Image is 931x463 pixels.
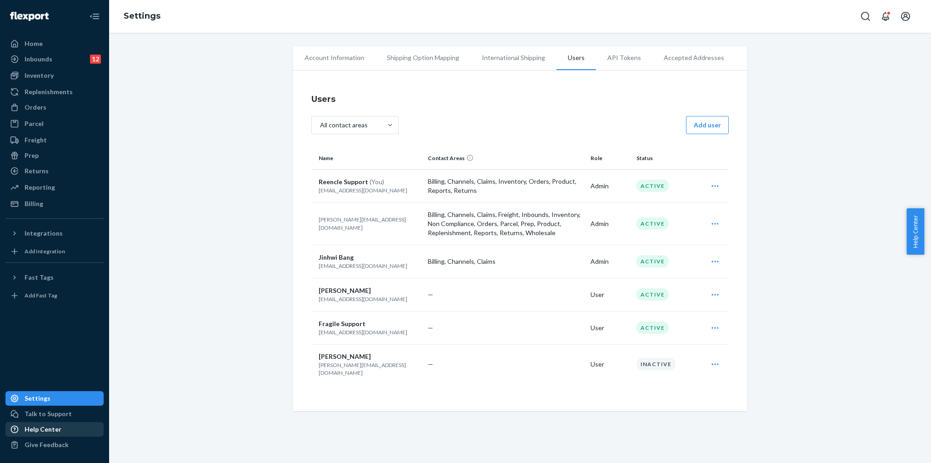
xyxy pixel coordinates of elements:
div: Inventory [25,71,54,80]
td: User [587,278,633,311]
div: Talk to Support [25,409,72,418]
div: Home [25,39,43,48]
div: Add Fast Tag [25,292,57,299]
div: Prep [25,151,39,160]
div: Open user actions [703,252,727,271]
div: Inbounds [25,55,52,64]
li: Accepted Addresses [652,46,736,69]
span: — [428,360,433,368]
div: All contact areas [320,121,368,130]
span: [PERSON_NAME] [319,352,371,360]
p: Billing, Channels, Claims, Inventory, Orders, Product, Reports, Returns [428,177,583,195]
a: Inbounds12 [5,52,104,66]
a: Orders [5,100,104,115]
li: International Shipping [471,46,556,69]
div: 12 [90,55,101,64]
a: Talk to Support [5,407,104,421]
button: Fast Tags [5,270,104,285]
li: Account Information [293,46,375,69]
ol: breadcrumbs [116,3,168,30]
div: Parcel [25,119,44,128]
button: Open Search Box [856,7,875,25]
div: Open user actions [703,286,727,304]
p: [EMAIL_ADDRESS][DOMAIN_NAME] [319,328,420,336]
span: Fragile Support [319,320,365,327]
button: Open account menu [896,7,915,25]
button: Help Center [906,208,924,255]
div: Give Feedback [25,440,69,449]
div: Open user actions [703,177,727,195]
div: Replenishments [25,87,73,96]
a: Reporting [5,180,104,195]
div: Inactive [636,358,676,370]
div: Freight [25,136,47,145]
p: [EMAIL_ADDRESS][DOMAIN_NAME] [319,295,420,303]
button: Integrations [5,226,104,241]
button: Open notifications [876,7,895,25]
td: Admin [587,202,633,245]
div: Billing [25,199,43,208]
div: Active [636,288,669,301]
img: Flexport logo [10,12,49,21]
a: Freight [5,133,104,147]
span: — [428,324,433,332]
a: Inventory [5,68,104,83]
div: Add Integration [25,247,65,255]
p: [PERSON_NAME][EMAIL_ADDRESS][DOMAIN_NAME] [319,361,420,377]
div: Active [636,217,669,230]
span: Reencle Support [319,178,368,186]
a: Add Fast Tag [5,288,104,303]
div: Fast Tags [25,273,54,282]
td: Admin [587,245,633,278]
p: [EMAIL_ADDRESS][DOMAIN_NAME] [319,262,420,270]
a: Returns [5,164,104,178]
td: User [587,311,633,344]
th: Name [311,147,424,169]
a: Add Integration [5,244,104,259]
p: Billing, Channels, Claims [428,257,583,266]
a: Billing [5,196,104,211]
div: Reporting [25,183,55,192]
span: Jinhwi Bang [319,253,354,261]
span: — [428,291,433,298]
div: Open user actions [703,215,727,233]
a: Prep [5,148,104,163]
div: Integrations [25,229,63,238]
h4: Users [311,93,729,105]
th: Status [633,147,700,169]
p: [EMAIL_ADDRESS][DOMAIN_NAME] [319,186,420,194]
a: Help Center [5,422,104,437]
div: Settings [25,394,50,403]
li: Users [556,46,596,70]
div: Active [636,180,669,192]
a: Replenishments [5,85,104,99]
div: Orders [25,103,46,112]
a: Settings [5,391,104,406]
div: Open user actions [703,355,727,373]
button: Add user [686,116,729,134]
a: Parcel [5,116,104,131]
button: Close Navigation [85,7,104,25]
p: [PERSON_NAME][EMAIL_ADDRESS][DOMAIN_NAME] [319,216,420,231]
div: Open user actions [703,319,727,337]
div: Active [636,255,669,267]
th: Contact Areas [424,147,587,169]
p: Billing, Channels, Claims, Freight, Inbounds, Inventory, Non Compliance, Orders, Parcel, Prep, Pr... [428,210,583,237]
th: Role [587,147,633,169]
td: Admin [587,169,633,202]
li: API Tokens [596,46,652,69]
div: Help Center [25,425,61,434]
div: Returns [25,166,49,176]
span: (You) [370,178,384,186]
span: [PERSON_NAME] [319,287,371,294]
a: Home [5,36,104,51]
div: Active [636,322,669,334]
td: User [587,344,633,384]
button: Give Feedback [5,438,104,452]
a: Settings [124,11,160,21]
li: Shipping Option Mapping [375,46,471,69]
